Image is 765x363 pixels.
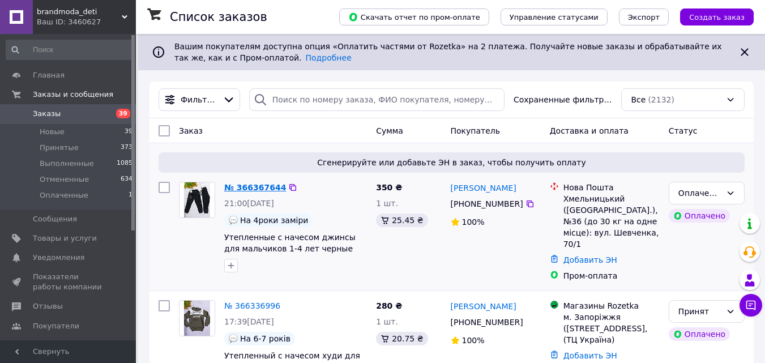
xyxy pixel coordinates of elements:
[40,143,79,153] span: Принятые
[563,351,617,360] a: Добавить ЭН
[740,294,762,317] button: Чат с покупателем
[174,42,722,62] span: Вашим покупателям доступна опция «Оплатить частями от Rozetka» на 2 платежа. Получайте новые зака...
[33,301,63,311] span: Отзывы
[648,95,674,104] span: (2132)
[249,88,505,111] input: Поиск по номеру заказа, ФИО покупателя, номеру телефона, Email, номеру накладной
[33,233,97,244] span: Товары и услуги
[631,94,646,105] span: Все
[451,301,516,312] a: [PERSON_NAME]
[224,317,274,326] span: 17:39[DATE]
[40,190,88,200] span: Оплаченные
[40,127,65,137] span: Новые
[184,301,211,336] img: Фото товару
[121,143,133,153] span: 373
[121,174,133,185] span: 634
[224,233,356,253] a: Утепленные с начесом джинсы для мальчиков 1-4 лет черные
[448,196,525,212] div: [PHONE_NUMBER]
[6,40,134,60] input: Поиск
[179,300,215,336] a: Фото товару
[678,187,721,199] div: Оплаченный
[501,8,608,25] button: Управление статусами
[40,174,89,185] span: Отмененные
[563,311,660,345] div: м. Запоріжжя ([STREET_ADDRESS], (ТЦ Україна)
[678,305,721,318] div: Принят
[339,8,489,25] button: Скачать отчет по пром-оплате
[240,334,290,343] span: На 6-7 років
[451,182,516,194] a: [PERSON_NAME]
[348,12,480,22] span: Скачать отчет по пром-оплате
[669,327,730,341] div: Оплачено
[224,199,274,208] span: 21:00[DATE]
[33,253,84,263] span: Уведомления
[229,334,238,343] img: :speech_balloon:
[306,53,352,62] a: Подробнее
[33,214,77,224] span: Сообщения
[550,126,629,135] span: Доставка и оплата
[563,270,660,281] div: Пром-оплата
[376,301,402,310] span: 280 ₴
[179,126,203,135] span: Заказ
[170,10,267,24] h1: Список заказов
[224,301,280,310] a: № 366336996
[462,217,485,227] span: 100%
[33,321,79,331] span: Покупатели
[37,7,122,17] span: brandmoda_deti
[125,127,133,137] span: 39
[224,183,286,192] a: № 366367644
[628,13,660,22] span: Экспорт
[669,126,698,135] span: Статус
[179,182,215,218] a: Фото товару
[619,8,669,25] button: Экспорт
[451,126,501,135] span: Покупатель
[376,183,402,192] span: 350 ₴
[181,94,218,105] span: Фильтры
[116,109,130,118] span: 39
[184,182,211,217] img: Фото товару
[33,89,113,100] span: Заказы и сообщения
[462,336,485,345] span: 100%
[689,13,745,22] span: Создать заказ
[37,17,136,27] div: Ваш ID: 3460627
[129,190,133,200] span: 1
[376,126,403,135] span: Сумма
[563,193,660,250] div: Хмельницький ([GEOGRAPHIC_DATA].), №36 (до 30 кг на одне місце): вул. Шевченка, 70/1
[669,209,730,223] div: Оплачено
[669,12,754,21] a: Создать заказ
[514,94,613,105] span: Сохраненные фильтры:
[510,13,599,22] span: Управление статусами
[229,216,238,225] img: :speech_balloon:
[376,317,398,326] span: 1 шт.
[376,199,398,208] span: 1 шт.
[563,255,617,264] a: Добавить ЭН
[563,182,660,193] div: Нова Пошта
[33,272,105,292] span: Показатели работы компании
[448,314,525,330] div: [PHONE_NUMBER]
[240,216,308,225] span: На 4роки заміри
[40,159,94,169] span: Выполненные
[33,109,61,119] span: Заказы
[163,157,740,168] span: Сгенерируйте или добавьте ЭН в заказ, чтобы получить оплату
[33,70,65,80] span: Главная
[376,213,428,227] div: 25.45 ₴
[563,300,660,311] div: Магазины Rozetka
[117,159,133,169] span: 1085
[376,332,428,345] div: 20.75 ₴
[680,8,754,25] button: Создать заказ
